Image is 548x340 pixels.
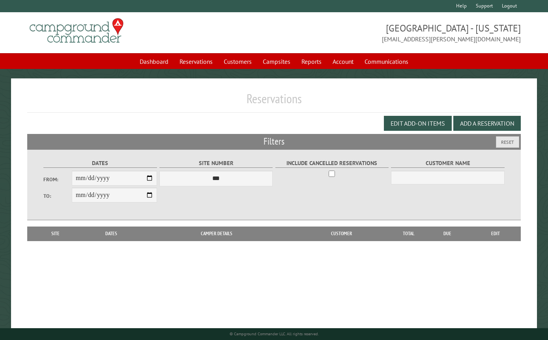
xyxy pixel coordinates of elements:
th: Camper Details [143,227,290,241]
a: Customers [219,54,256,69]
th: Edit [471,227,521,241]
th: Site [31,227,79,241]
h2: Filters [27,134,520,149]
th: Dates [80,227,143,241]
button: Reset [496,136,519,148]
th: Due [424,227,471,241]
small: © Campground Commander LLC. All rights reserved. [230,331,319,336]
label: Customer Name [391,159,504,168]
label: Include Cancelled Reservations [275,159,389,168]
h1: Reservations [27,91,520,113]
a: Campsites [258,54,295,69]
a: Dashboard [135,54,173,69]
button: Edit Add-on Items [384,116,452,131]
th: Total [393,227,424,241]
span: [GEOGRAPHIC_DATA] - [US_STATE] [EMAIL_ADDRESS][PERSON_NAME][DOMAIN_NAME] [274,22,521,44]
img: Campground Commander [27,15,126,46]
a: Communications [360,54,413,69]
label: Dates [43,159,157,168]
label: To: [43,192,72,200]
th: Customer [290,227,393,241]
a: Account [328,54,358,69]
label: Site Number [159,159,273,168]
button: Add a Reservation [453,116,521,131]
a: Reservations [175,54,217,69]
a: Reports [297,54,326,69]
label: From: [43,176,72,183]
